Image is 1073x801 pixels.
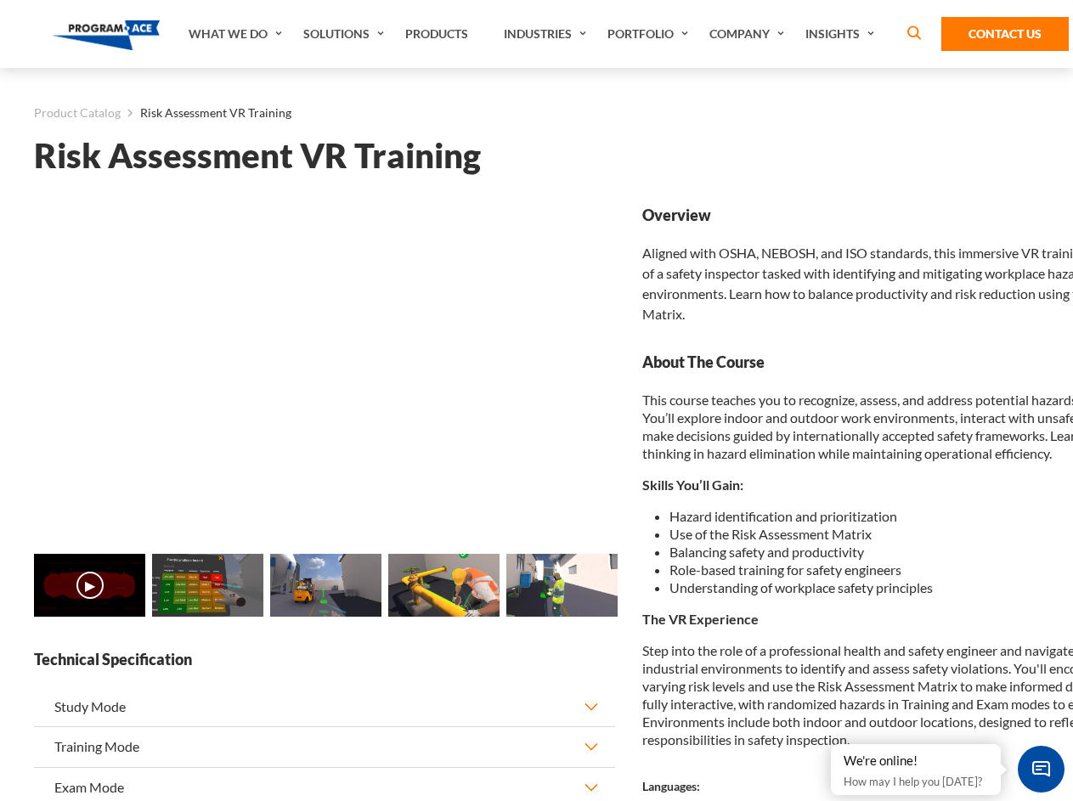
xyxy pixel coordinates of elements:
[34,205,615,532] iframe: Risk Assessment VR Training - Video 0
[844,753,988,770] div: We're online!
[388,554,500,617] img: Risk Assessment VR Training - Preview 3
[34,554,145,617] img: Risk Assessment VR Training - Video 0
[152,554,263,617] img: Risk Assessment VR Training - Preview 1
[941,17,1069,51] a: Contact Us
[844,771,988,792] p: How may I help you [DATE]?
[53,20,161,50] img: Program-Ace
[121,102,291,124] li: Risk Assessment VR Training
[76,572,104,599] button: ▶
[1018,746,1065,793] span: Chat Widget
[642,779,700,793] strong: Languages:
[34,687,615,726] button: Study Mode
[34,649,615,670] strong: Technical Specification
[34,102,121,124] a: Product Catalog
[270,554,381,617] img: Risk Assessment VR Training - Preview 2
[34,727,615,766] button: Training Mode
[506,554,618,617] img: Risk Assessment VR Training - Preview 4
